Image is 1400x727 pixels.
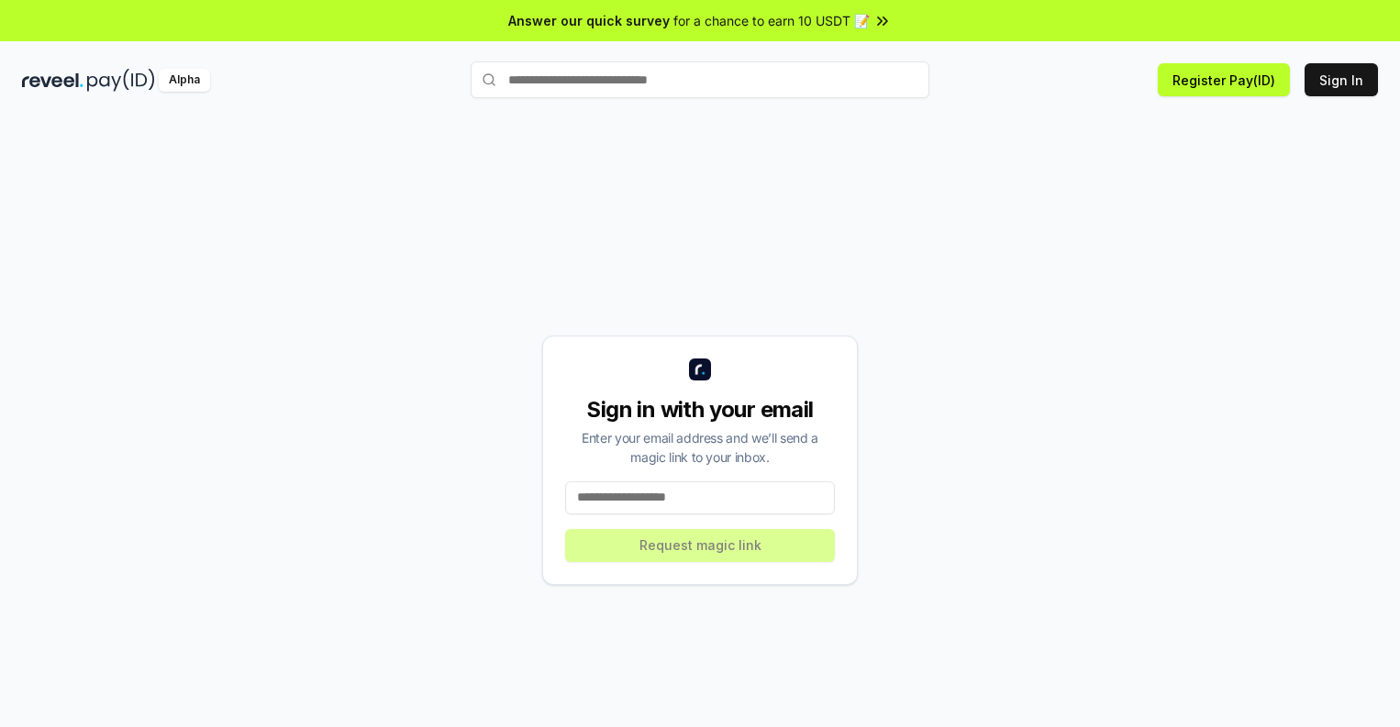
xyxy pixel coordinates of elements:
div: Sign in with your email [565,395,835,424]
button: Sign In [1305,63,1378,96]
div: Alpha [159,69,210,92]
button: Register Pay(ID) [1158,63,1290,96]
img: reveel_dark [22,69,83,92]
span: for a chance to earn 10 USDT 📝 [673,11,870,30]
div: Enter your email address and we’ll send a magic link to your inbox. [565,428,835,467]
img: logo_small [689,358,711,380]
span: Answer our quick survey [508,11,670,30]
img: pay_id [87,69,155,92]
